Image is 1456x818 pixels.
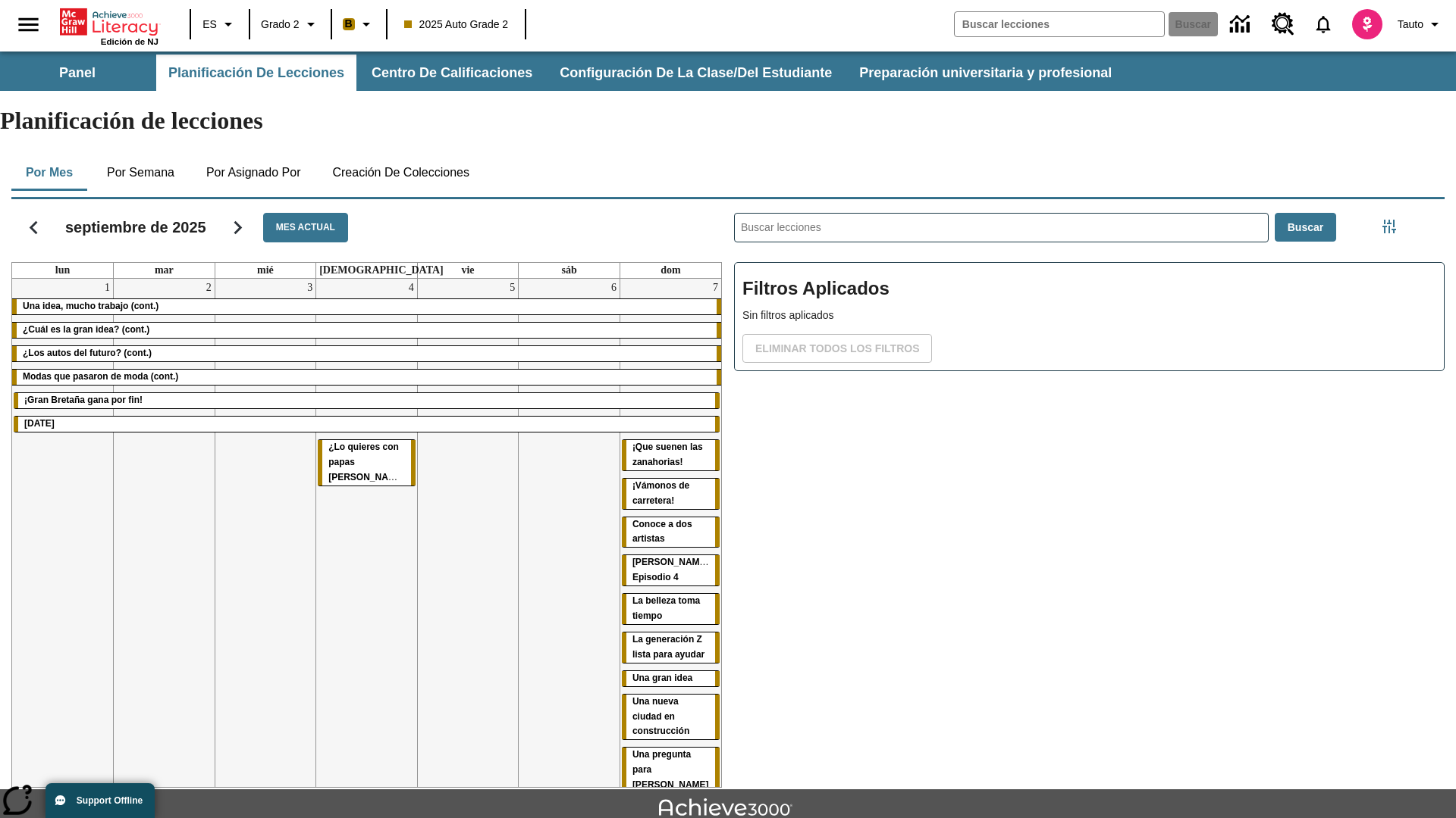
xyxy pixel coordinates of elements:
span: Conoce a dos artistas [632,519,692,545]
img: avatar image [1352,9,1382,39]
a: 5 de septiembre de 2025 [507,279,518,297]
span: Modas que pasaron de moda (cont.) [23,371,178,382]
button: Regresar [14,208,53,247]
span: Una gran idea [632,673,692,683]
button: Menú lateral de filtros [1374,211,1404,242]
span: Support Offline [77,795,143,806]
button: Mes actual [263,213,348,242]
h2: septiembre de 2025 [65,218,206,236]
span: Una pregunta para Joplin [632,749,709,790]
button: Grado: Grado 2, Elige un grado [255,11,326,38]
span: ¿Lo quieres con papas fritas? [328,442,410,482]
a: 4 de septiembre de 2025 [406,279,417,297]
span: 2025 Auto Grade 2 [404,17,509,33]
button: Por asignado por [194,155,313,191]
button: Preparación universitaria y profesional [847,55,1124,91]
button: Boost El color de la clase es anaranjado claro. Cambiar el color de la clase. [337,11,381,38]
a: Centro de recursos, Se abrirá en una pestaña nueva. [1263,4,1304,45]
span: ES [202,17,217,33]
button: Perfil/Configuración [1392,11,1450,38]
div: Buscar [722,193,1445,788]
a: 2 de septiembre de 2025 [203,279,215,297]
a: martes [152,263,177,278]
button: Por mes [11,155,87,191]
button: Panel [2,55,153,91]
button: Seguir [218,208,257,247]
span: ¡Que suenen las zanahorias! [632,442,703,467]
td: 7 de septiembre de 2025 [620,279,721,801]
span: Edición de NJ [101,37,158,46]
button: Configuración de la clase/del estudiante [548,55,844,91]
span: La belleza toma tiempo [632,595,700,621]
div: ¡Gran Bretaña gana por fin! [14,393,720,408]
span: Elena Menope: Episodio 4 [632,557,712,582]
a: viernes [458,263,477,278]
div: Una idea, mucho trabajo (cont.) [12,299,721,314]
button: Escoja un nuevo avatar [1343,5,1392,44]
a: domingo [657,263,683,278]
button: Support Offline [45,783,155,818]
div: Conoce a dos artistas [622,517,720,548]
span: ¿Los autos del futuro? (cont.) [23,348,152,358]
span: ¡Gran Bretaña gana por fin! [24,395,143,405]
td: 5 de septiembre de 2025 [417,279,519,801]
h2: Filtros Aplicados [742,270,1436,308]
a: 1 de septiembre de 2025 [102,279,113,297]
td: 2 de septiembre de 2025 [114,279,215,801]
button: Lenguaje: ES, Selecciona un idioma [196,11,244,38]
span: Tauto [1398,17,1423,33]
span: Día del Trabajo [24,418,55,429]
button: Centro de calificaciones [359,55,544,91]
div: La generación Z lista para ayudar [622,632,720,663]
span: Grado 2 [261,17,300,33]
div: La belleza toma tiempo [622,594,720,624]
div: Filtros Aplicados [734,262,1445,371]
div: Una nueva ciudad en construcción [622,695,720,740]
a: jueves [316,263,447,278]
a: 3 de septiembre de 2025 [304,279,315,297]
div: ¿Lo quieres con papas fritas? [318,440,416,485]
td: 6 de septiembre de 2025 [519,279,620,801]
div: ¿Los autos del futuro? (cont.) [12,346,721,361]
button: Abrir el menú lateral [6,2,51,47]
a: Portada [60,7,158,37]
td: 4 de septiembre de 2025 [316,279,418,801]
a: Notificaciones [1304,5,1343,44]
span: Una idea, mucho trabajo (cont.) [23,301,158,311]
a: miércoles [254,263,277,278]
div: ¡Vámonos de carretera! [622,479,720,509]
p: Sin filtros aplicados [742,308,1436,323]
button: Planificación de lecciones [156,55,356,91]
span: ¡Vámonos de carretera! [632,480,689,506]
div: Una pregunta para Joplin [622,748,720,793]
td: 3 de septiembre de 2025 [215,279,316,801]
a: 7 de septiembre de 2025 [710,279,721,297]
div: Portada [60,5,158,46]
div: ¡Que suenen las zanahorias! [622,440,720,470]
button: Por semana [95,155,187,191]
div: ¿Cuál es la gran idea? (cont.) [12,323,721,338]
div: Una gran idea [622,671,720,686]
input: Buscar lecciones [735,214,1268,242]
a: sábado [558,263,579,278]
div: Día del Trabajo [14,417,720,432]
a: Centro de información [1221,4,1263,45]
div: Elena Menope: Episodio 4 [622,555,720,585]
span: La generación Z lista para ayudar [632,634,704,660]
span: Una nueva ciudad en construcción [632,696,689,737]
span: ¿Cuál es la gran idea? (cont.) [23,324,149,335]
button: Creación de colecciones [320,155,482,191]
a: lunes [52,263,73,278]
a: 6 de septiembre de 2025 [608,279,620,297]
input: Buscar campo [955,12,1164,36]
td: 1 de septiembre de 2025 [12,279,114,801]
button: Buscar [1275,213,1336,242]
span: B [345,14,353,33]
div: Modas que pasaron de moda (cont.) [12,370,721,385]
